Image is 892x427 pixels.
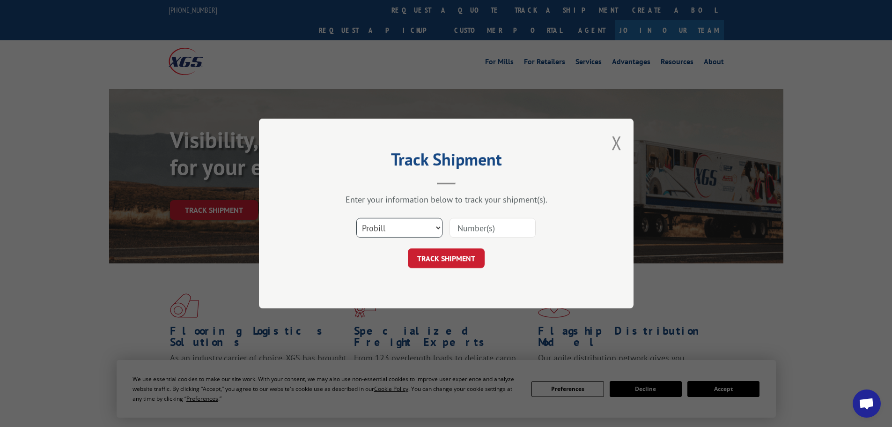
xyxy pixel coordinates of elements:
[450,218,536,238] input: Number(s)
[853,390,881,418] div: Open chat
[408,248,485,268] button: TRACK SHIPMENT
[612,130,622,155] button: Close modal
[306,153,587,171] h2: Track Shipment
[306,194,587,205] div: Enter your information below to track your shipment(s).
